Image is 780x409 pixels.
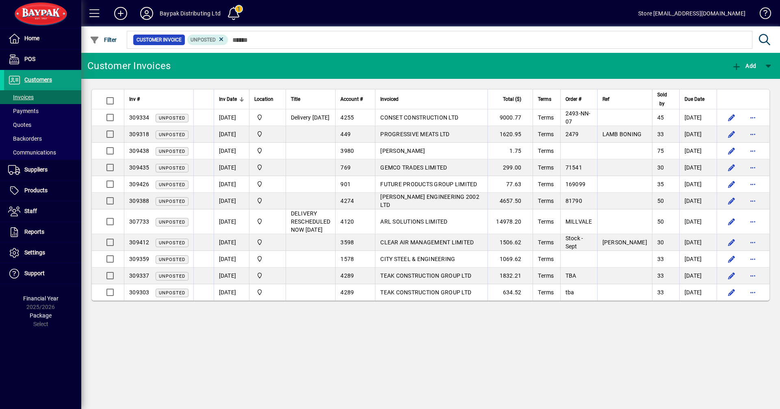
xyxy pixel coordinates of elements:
span: Unposted [159,182,185,187]
span: Package [30,312,52,319]
a: Quotes [4,118,81,132]
span: 169099 [565,181,586,187]
span: Ref [602,95,609,104]
span: Unposted [159,220,185,225]
span: 3980 [340,148,354,154]
span: 45 [657,114,664,121]
button: More options [746,161,759,174]
span: Suppliers [24,166,48,173]
td: 634.52 [487,284,533,300]
td: 1620.95 [487,126,533,143]
td: [DATE] [679,176,717,193]
button: More options [746,194,759,207]
button: Edit [725,178,738,191]
span: 35 [657,181,664,187]
a: Suppliers [4,160,81,180]
span: Unposted [191,37,216,43]
span: 1578 [340,256,354,262]
span: Terms [538,148,554,154]
span: Products [24,187,48,194]
div: Location [254,95,281,104]
span: Terms [538,289,554,296]
td: 1069.62 [487,251,533,268]
span: Terms [538,95,551,104]
span: Inv # [129,95,140,104]
span: CLEAR AIR MANAGEMENT LIMITED [380,239,474,246]
span: 33 [657,289,664,296]
span: 33 [657,272,664,279]
span: 4289 [340,272,354,279]
button: Edit [725,269,738,282]
button: Edit [725,215,738,228]
td: [DATE] [214,159,249,176]
span: 309438 [129,148,149,154]
td: [DATE] [214,143,249,159]
td: [DATE] [679,268,717,284]
span: 33 [657,256,664,262]
td: 77.63 [487,176,533,193]
span: Baypak - Onekawa [254,163,281,172]
span: 309412 [129,239,149,246]
a: Support [4,263,81,284]
span: 309303 [129,289,149,296]
div: Baypak Distributing Ltd [160,7,221,20]
span: Unposted [159,199,185,204]
span: 901 [340,181,351,187]
td: 9000.77 [487,109,533,126]
span: Support [24,270,45,276]
td: [DATE] [214,193,249,209]
span: Baypak - Onekawa [254,238,281,247]
span: Unposted [159,290,185,296]
span: LAMB BONING [602,131,642,137]
button: Filter [88,33,119,47]
td: 299.00 [487,159,533,176]
span: 50 [657,198,664,204]
span: Baypak - Onekawa [254,113,281,122]
span: TEAK CONSTRUCTION GROUP LTD [380,272,471,279]
span: ARL SOLUTIONS LIMITED [380,218,447,225]
span: Order # [565,95,581,104]
a: Products [4,181,81,201]
span: Invoiced [380,95,399,104]
span: Home [24,35,39,41]
span: Terms [538,131,554,137]
button: Add [730,59,758,73]
button: Profile [134,6,160,21]
span: Staff [24,208,37,214]
span: Unposted [159,115,185,121]
a: Invoices [4,90,81,104]
span: Unposted [159,165,185,171]
a: Payments [4,104,81,118]
span: GEMCO TRADES LIMITED [380,164,447,171]
span: 3598 [340,239,354,246]
span: 309388 [129,198,149,204]
span: Baypak - Onekawa [254,130,281,139]
span: Reports [24,228,44,235]
span: Customers [24,76,52,83]
td: [DATE] [679,109,717,126]
button: More options [746,215,759,228]
span: 309435 [129,164,149,171]
span: Terms [538,164,554,171]
span: PROGRESSIVE MEATS LTD [380,131,449,137]
button: Edit [725,286,738,299]
span: [PERSON_NAME] [602,239,647,246]
span: Due Date [685,95,704,104]
span: 33 [657,131,664,137]
span: Baypak - Onekawa [254,180,281,189]
td: 4657.50 [487,193,533,209]
td: [DATE] [214,176,249,193]
span: 81790 [565,198,582,204]
div: Invoiced [380,95,482,104]
div: Account # [340,95,370,104]
span: Unposted [159,240,185,246]
span: Account # [340,95,363,104]
button: Add [108,6,134,21]
span: Baypak - Onekawa [254,217,281,226]
span: Customer Invoice [136,36,182,44]
span: Invoices [8,94,34,100]
a: Staff [4,201,81,222]
button: More options [746,144,759,157]
button: More options [746,252,759,265]
div: Order # [565,95,592,104]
